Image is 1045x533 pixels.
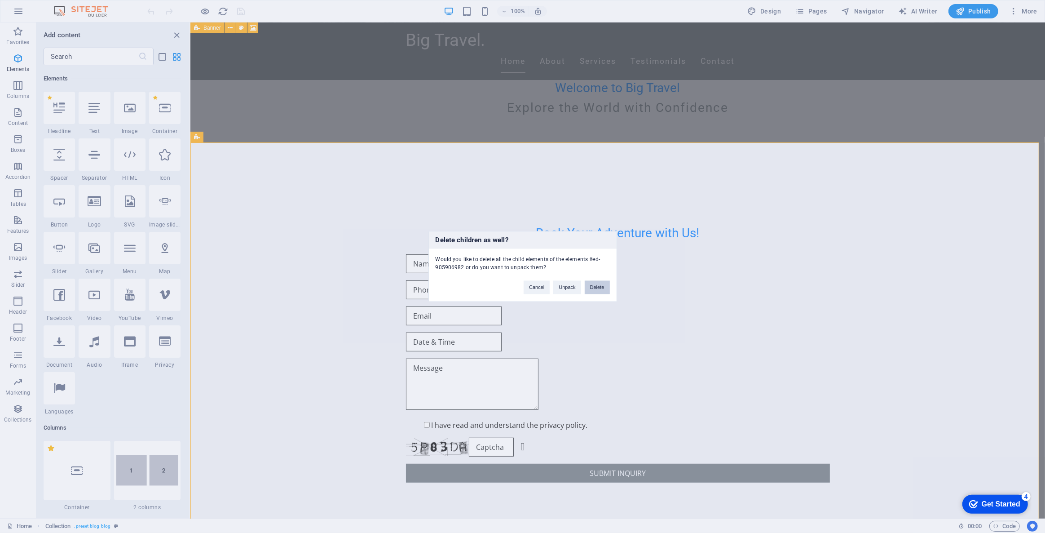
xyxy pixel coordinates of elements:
button: Cancel [524,281,550,294]
button: Unpack [553,281,581,294]
div: Get Started 4 items remaining, 20% complete [5,4,71,23]
button: Delete [585,281,610,294]
h3: Delete children as well? [429,232,617,249]
div: Would you like to delete all the child elements of the elements #ed-905906982 or do you want to u... [429,249,617,272]
div: 4 [64,2,73,11]
div: Get Started [24,10,63,18]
